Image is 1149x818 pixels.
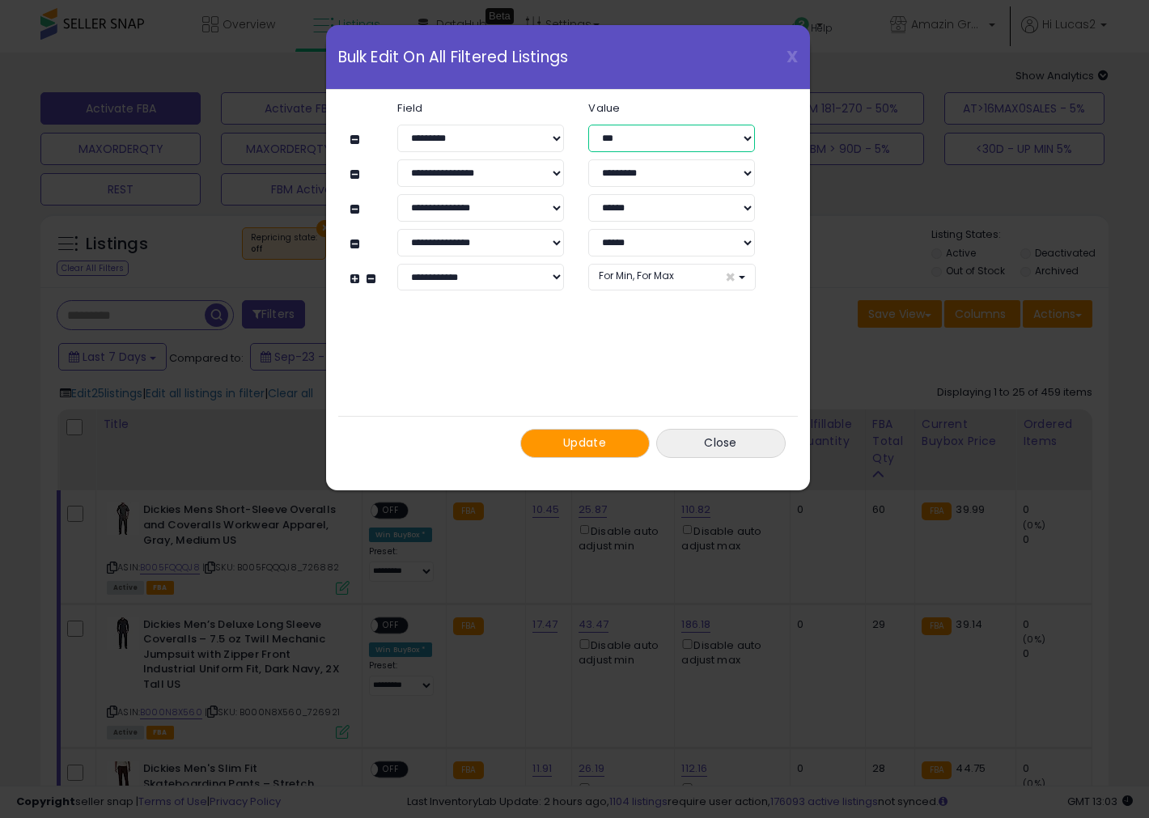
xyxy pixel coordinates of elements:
[725,269,736,286] span: ×
[786,45,798,68] span: X
[599,269,674,282] span: For Min, For Max
[338,49,569,65] span: Bulk Edit On All Filtered Listings
[576,103,767,113] label: Value
[656,429,786,457] button: Close
[563,434,606,451] span: Update
[385,103,576,113] label: Field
